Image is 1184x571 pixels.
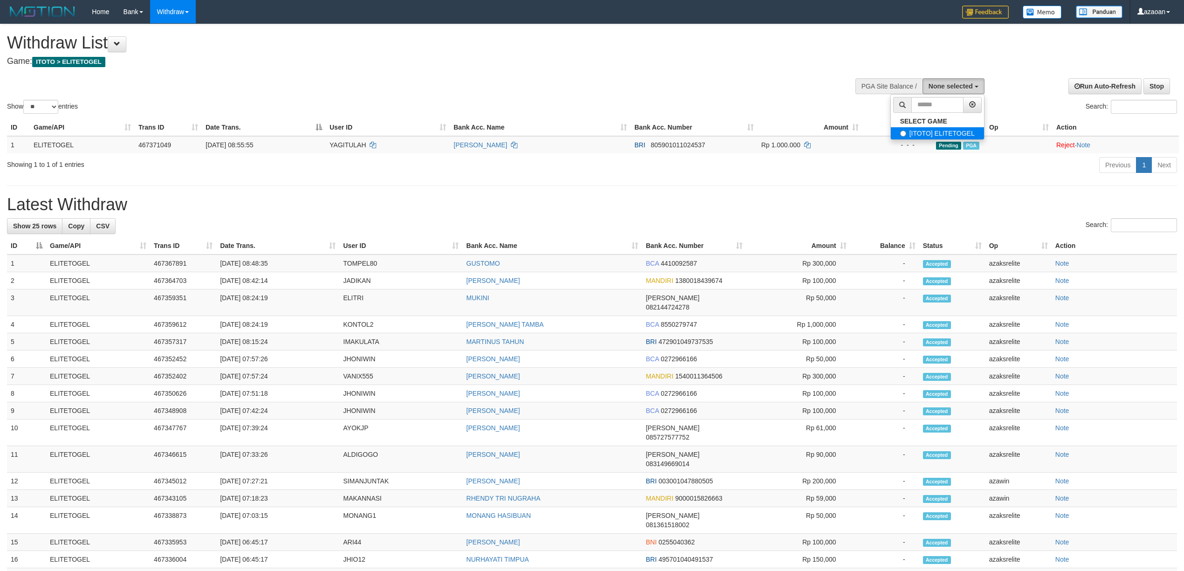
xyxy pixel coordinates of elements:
[216,490,339,507] td: [DATE] 07:18:23
[1111,218,1177,232] input: Search:
[746,316,850,333] td: Rp 1,000,000
[923,407,951,415] span: Accepted
[646,303,689,311] span: Copy 082144724278 to clipboard
[216,272,339,289] td: [DATE] 08:42:14
[1055,424,1069,432] a: Note
[1076,6,1122,18] img: panduan.png
[150,333,216,351] td: 467357317
[1151,157,1177,173] a: Next
[675,372,723,380] span: Copy 1540011364506 to clipboard
[746,289,850,316] td: Rp 50,000
[150,316,216,333] td: 467359612
[646,407,659,414] span: BCA
[962,6,1009,19] img: Feedback.jpg
[963,142,979,150] span: Marked by azaksrelite
[1099,157,1136,173] a: Previous
[32,57,105,67] span: ITOTO > ELITETOGEL
[1077,141,1091,149] a: Note
[46,385,150,402] td: ELITETOGEL
[466,538,520,546] a: [PERSON_NAME]
[466,424,520,432] a: [PERSON_NAME]
[746,368,850,385] td: Rp 300,000
[891,127,984,139] label: [ITOTO] ELITETOGEL
[339,473,462,490] td: SIMANJUNTAK
[7,272,46,289] td: 2
[985,385,1052,402] td: azaksrelite
[150,551,216,568] td: 467336004
[216,420,339,446] td: [DATE] 07:39:24
[985,316,1052,333] td: azaksrelite
[850,507,919,534] td: -
[216,446,339,473] td: [DATE] 07:33:26
[646,512,699,519] span: [PERSON_NAME]
[746,507,850,534] td: Rp 50,000
[746,385,850,402] td: Rp 100,000
[646,538,656,546] span: BNI
[646,372,673,380] span: MANDIRI
[850,272,919,289] td: -
[339,272,462,289] td: JADIKAN
[985,272,1052,289] td: azaksrelite
[1055,512,1069,519] a: Note
[646,556,656,563] span: BRI
[466,407,520,414] a: [PERSON_NAME]
[850,402,919,420] td: -
[850,289,919,316] td: -
[923,321,951,329] span: Accepted
[46,368,150,385] td: ELITETOGEL
[1143,78,1170,94] a: Stop
[923,512,951,520] span: Accepted
[985,351,1052,368] td: azaksrelite
[646,260,659,267] span: BCA
[923,260,951,268] span: Accepted
[135,119,202,136] th: Trans ID: activate to sort column ascending
[339,289,462,316] td: ELITRI
[46,237,150,255] th: Game/API: activate to sort column ascending
[466,477,520,485] a: [PERSON_NAME]
[646,355,659,363] span: BCA
[216,351,339,368] td: [DATE] 07:57:26
[850,385,919,402] td: -
[7,136,30,153] td: 1
[7,5,78,19] img: MOTION_logo.png
[923,373,951,381] span: Accepted
[746,490,850,507] td: Rp 59,000
[216,368,339,385] td: [DATE] 07:57:24
[923,556,951,564] span: Accepted
[746,272,850,289] td: Rp 100,000
[646,277,673,284] span: MANDIRI
[150,255,216,272] td: 467367891
[661,321,697,328] span: Copy 8550279747 to clipboard
[1055,355,1069,363] a: Note
[746,333,850,351] td: Rp 100,000
[7,402,46,420] td: 9
[646,294,699,302] span: [PERSON_NAME]
[985,255,1052,272] td: azaksrelite
[1053,136,1179,153] td: ·
[62,218,90,234] a: Copy
[985,446,1052,473] td: azaksrelite
[46,316,150,333] td: ELITETOGEL
[216,333,339,351] td: [DATE] 08:15:24
[1023,6,1062,19] img: Button%20Memo.svg
[466,277,520,284] a: [PERSON_NAME]
[150,446,216,473] td: 467346615
[339,368,462,385] td: VANIX555
[746,255,850,272] td: Rp 300,000
[150,490,216,507] td: 467343105
[339,385,462,402] td: JHONIWIN
[13,222,56,230] span: Show 25 rows
[850,446,919,473] td: -
[746,551,850,568] td: Rp 150,000
[339,551,462,568] td: JHIO12
[1055,338,1069,345] a: Note
[339,316,462,333] td: KONTOL2
[850,237,919,255] th: Balance: activate to sort column ascending
[866,140,929,150] div: - - -
[466,495,540,502] a: RHENDY TRI NUGRAHA
[757,119,862,136] th: Amount: activate to sort column ascending
[150,272,216,289] td: 467364703
[7,333,46,351] td: 5
[1052,237,1177,255] th: Action
[7,289,46,316] td: 3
